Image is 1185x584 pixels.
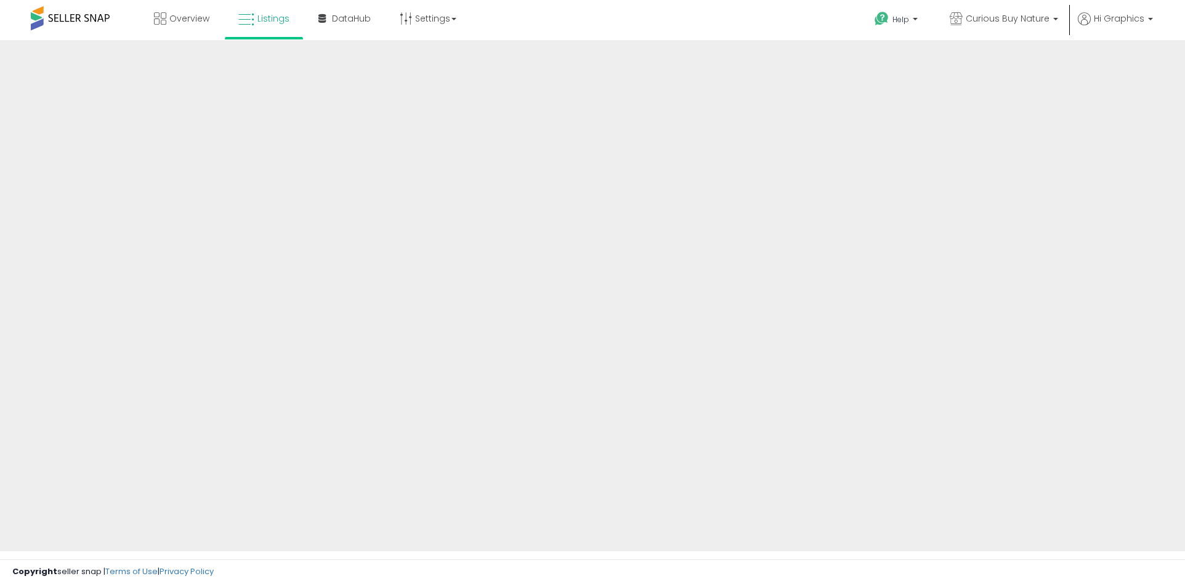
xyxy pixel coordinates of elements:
[865,2,930,40] a: Help
[892,14,909,25] span: Help
[257,12,289,25] span: Listings
[874,11,889,26] i: Get Help
[966,12,1050,25] span: Curious Buy Nature
[169,12,209,25] span: Overview
[1078,12,1153,40] a: Hi Graphics
[1094,12,1144,25] span: Hi Graphics
[332,12,371,25] span: DataHub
